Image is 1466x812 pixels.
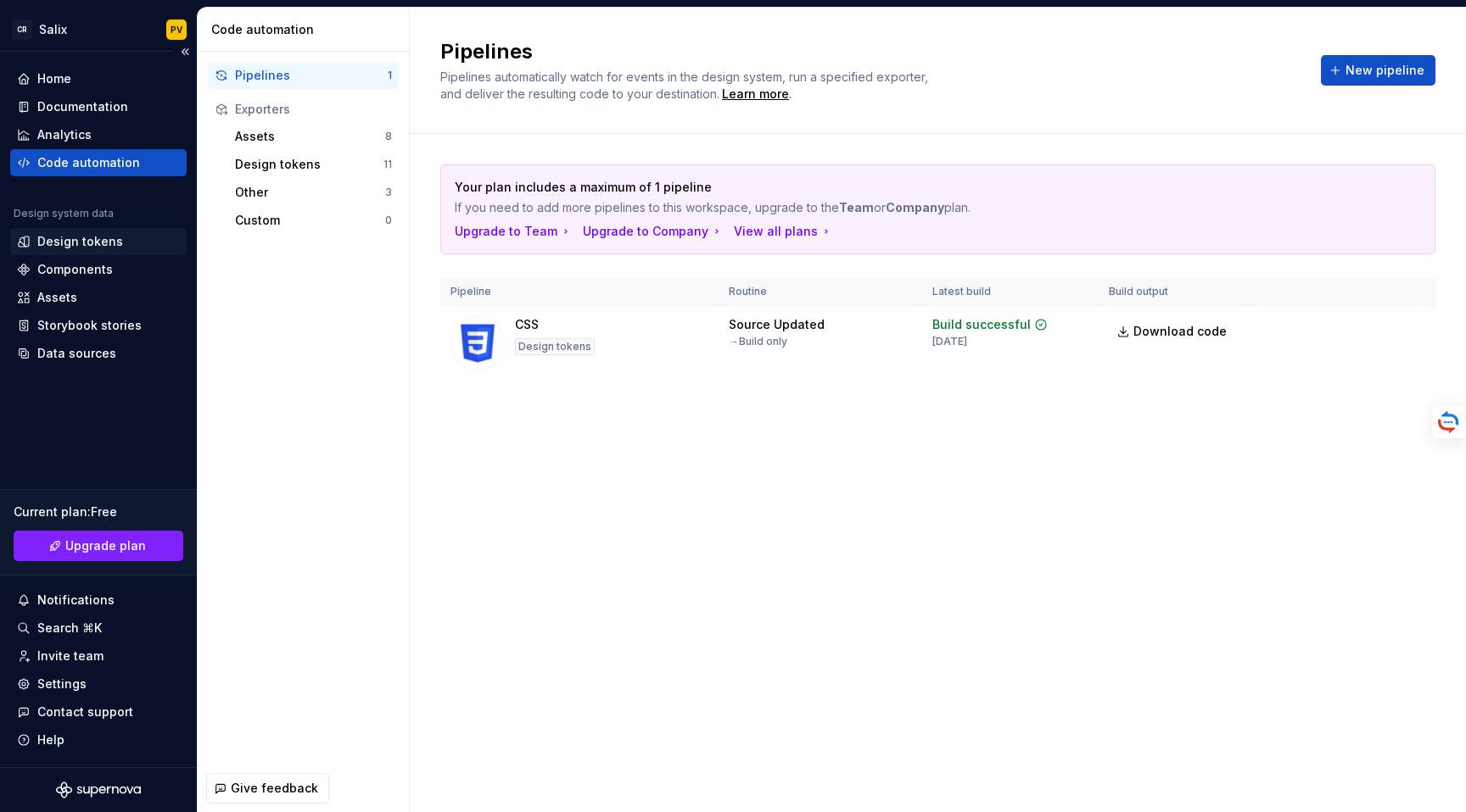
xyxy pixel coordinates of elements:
[455,223,573,240] button: Upgrade to Team
[14,503,183,520] div: Current plan : Free
[10,149,187,176] a: Code automation
[228,179,399,206] button: Other3
[37,154,140,171] div: Code automation
[37,126,92,143] div: Analytics
[440,278,719,306] th: Pipeline
[10,340,187,367] a: Data sources
[722,86,789,103] a: Learn more
[37,289,77,306] div: Assets
[235,67,388,84] div: Pipelines
[235,128,385,145] div: Assets
[10,284,187,311] a: Assets
[231,780,318,797] span: Give feedback
[719,88,792,101] span: .
[37,731,64,748] div: Help
[37,648,104,665] div: Invite team
[208,62,399,89] button: Pipelines1
[455,179,1302,196] p: Your plan includes a maximum of 1 pipeline
[10,642,187,670] a: Invite team
[440,38,1301,65] h2: Pipelines
[388,69,392,82] div: 1
[14,531,183,561] a: Upgrade plan
[385,214,392,227] div: 0
[932,335,967,348] div: [DATE]
[37,70,71,87] div: Home
[10,93,187,120] a: Documentation
[56,781,141,798] svg: Supernova Logo
[37,345,116,362] div: Data sources
[10,726,187,754] button: Help
[37,704,133,720] div: Contact support
[39,21,67,38] div: Salix
[886,200,944,214] strong: Company
[455,199,1302,216] p: If you need to add more pipelines to this workspace, upgrade to the or plan.
[37,676,87,692] div: Settings
[228,123,399,150] button: Assets8
[235,184,385,201] div: Other
[1099,278,1248,306] th: Build output
[440,70,932,101] span: Pipelines automatically watch for events in the design system, run a specified exporter, and deli...
[734,223,833,240] button: View all plans
[211,21,402,38] div: Code automation
[171,23,182,36] div: PV
[228,207,399,234] button: Custom0
[10,670,187,698] a: Settings
[10,256,187,283] a: Components
[1133,323,1227,340] span: Download code
[10,65,187,92] a: Home
[10,587,187,614] button: Notifications
[14,207,114,220] div: Design system data
[10,121,187,148] a: Analytics
[173,40,197,64] button: Collapse sidebar
[515,316,539,333] div: CSS
[515,338,595,355] div: Design tokens
[932,316,1031,333] div: Build successful
[10,228,187,255] a: Design tokens
[206,773,329,804] button: Give feedback
[922,278,1099,306] th: Latest build
[1109,316,1238,347] a: Download code
[10,312,187,339] a: Storybook stories
[37,261,113,278] div: Components
[228,151,399,178] button: Design tokens11
[235,212,385,229] div: Custom
[37,233,123,250] div: Design tokens
[37,620,102,637] div: Search ⌘K
[65,537,146,554] span: Upgrade plan
[37,98,128,115] div: Documentation
[719,278,922,306] th: Routine
[235,156,383,173] div: Design tokens
[383,158,392,171] div: 11
[10,615,187,642] button: Search ⌘K
[37,592,115,609] div: Notifications
[1321,55,1435,86] button: New pipeline
[1346,62,1424,79] span: New pipeline
[10,698,187,726] button: Contact support
[385,186,392,199] div: 3
[385,130,392,143] div: 8
[3,11,193,47] button: CRSalixPV
[12,19,32,40] div: CR
[235,101,392,118] div: Exporters
[729,335,787,348] div: → Build only
[37,317,142,334] div: Storybook stories
[583,223,724,240] button: Upgrade to Company
[839,200,874,214] strong: Team
[729,316,825,333] div: Source Updated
